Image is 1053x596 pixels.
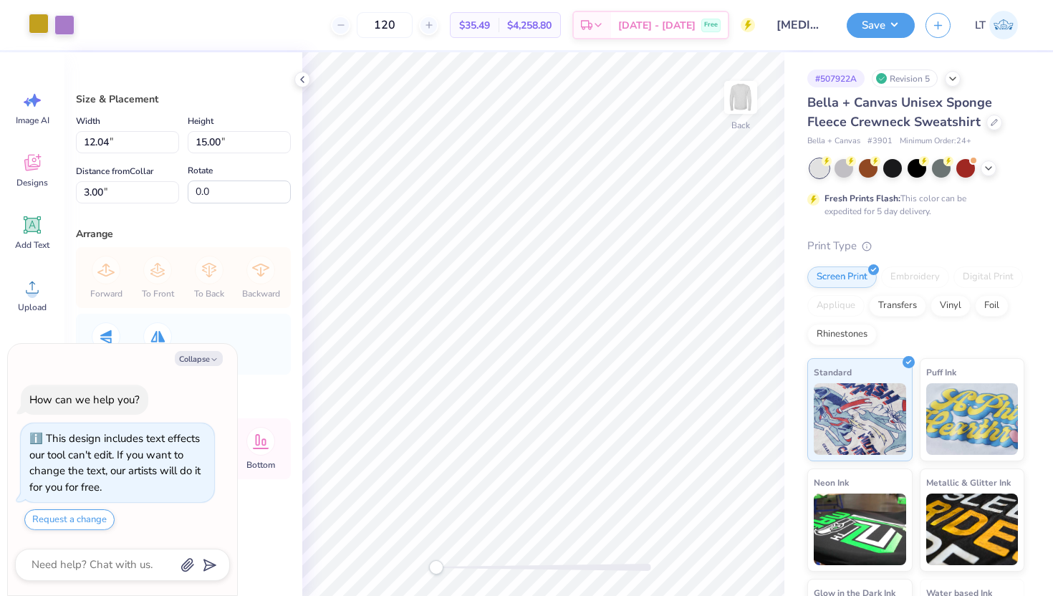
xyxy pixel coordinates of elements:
div: This design includes text effects our tool can't edit. If you want to change the text, our artist... [29,431,201,494]
div: Digital Print [953,266,1023,288]
label: Height [188,112,213,130]
span: Upload [18,302,47,313]
span: LT [975,17,986,34]
div: Revision 5 [872,69,938,87]
img: Neon Ink [814,494,906,565]
button: Collapse [175,351,223,366]
div: Accessibility label [429,560,443,575]
img: Puff Ink [926,383,1019,455]
button: Request a change [24,509,115,530]
span: [DATE] - [DATE] [618,18,696,33]
div: Foil [975,295,1009,317]
div: Transfers [869,295,926,317]
strong: Fresh Prints Flash: [824,193,900,204]
div: Applique [807,295,865,317]
img: Back [726,83,755,112]
div: Back [731,119,750,132]
div: Print Type [807,238,1024,254]
a: LT [968,11,1024,39]
span: Add Text [15,239,49,251]
input: Untitled Design [766,11,836,39]
span: Image AI [16,115,49,126]
input: – – [357,12,413,38]
span: Minimum Order: 24 + [900,135,971,148]
span: Metallic & Glitter Ink [926,475,1011,490]
span: $4,258.80 [507,18,552,33]
span: # 3901 [867,135,893,148]
span: Designs [16,177,48,188]
span: Free [704,20,718,30]
span: Standard [814,365,852,380]
span: Bella + Canvas Unisex Sponge Fleece Crewneck Sweatshirt [807,94,992,130]
label: Rotate [188,162,213,179]
div: # 507922A [807,69,865,87]
div: Vinyl [931,295,971,317]
div: This color can be expedited for 5 day delivery. [824,192,1001,218]
span: Puff Ink [926,365,956,380]
div: Size & Placement [76,92,291,107]
span: Neon Ink [814,475,849,490]
span: Bottom [246,459,275,471]
div: Screen Print [807,266,877,288]
span: $35.49 [459,18,490,33]
label: Distance from Collar [76,163,153,180]
div: Arrange [76,226,291,241]
div: Embroidery [881,266,949,288]
img: Standard [814,383,906,455]
div: Rhinestones [807,324,877,345]
button: Save [847,13,915,38]
img: Lauren Thompson [989,11,1018,39]
label: Width [76,112,100,130]
div: How can we help you? [29,393,140,407]
img: Metallic & Glitter Ink [926,494,1019,565]
span: Bella + Canvas [807,135,860,148]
